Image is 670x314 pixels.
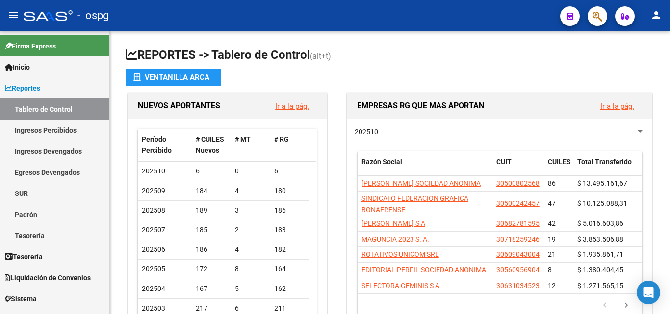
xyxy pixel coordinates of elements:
span: Período Percibido [142,135,172,154]
div: 184 [196,185,227,196]
span: 202504 [142,285,165,292]
span: $ 10.125.088,31 [577,199,627,207]
datatable-header-cell: Razón Social [358,151,492,184]
span: # CUILES Nuevos [196,135,224,154]
span: MAGUNCIA 2023 S. A. [361,235,429,243]
datatable-header-cell: Período Percibido [138,129,192,161]
span: SELECTORA GEMINIS S A [361,282,439,290]
a: Ir a la pág. [275,102,309,111]
span: $ 1.935.861,71 [577,250,623,258]
span: 202507 [142,226,165,234]
button: Ventanilla ARCA [126,69,221,86]
span: 30718259246 [496,235,540,243]
a: Ir a la pág. [600,102,634,111]
span: Liquidación de Convenios [5,272,91,283]
span: SINDICATO FEDERACION GRAFICA BONAERENSE [361,194,468,214]
span: CUILES [548,158,571,166]
datatable-header-cell: # CUILES Nuevos [192,129,231,161]
span: Razón Social [361,158,402,166]
span: # MT [235,135,251,143]
a: go to next page [617,300,636,311]
span: # RG [274,135,289,143]
div: 180 [274,185,306,196]
span: 19 [548,235,556,243]
div: 3 [235,205,266,216]
span: Inicio [5,62,30,72]
div: 6 [235,303,266,314]
div: Ventanilla ARCA [133,69,213,86]
div: 5 [235,283,266,294]
span: CUIT [496,158,512,166]
span: Reportes [5,83,40,94]
span: Sistema [5,293,37,304]
span: Firma Express [5,41,56,51]
datatable-header-cell: # MT [231,129,270,161]
div: 172 [196,264,227,275]
div: 186 [196,244,227,255]
span: 30609043004 [496,250,540,258]
span: 202508 [142,206,165,214]
span: Total Transferido [577,158,632,166]
span: $ 5.016.603,86 [577,219,623,227]
span: 30500242457 [496,199,540,207]
span: EDITORIAL PERFIL SOCIEDAD ANONIMA [361,266,486,274]
span: 30500802568 [496,179,540,187]
span: $ 1.271.565,15 [577,282,623,290]
h1: REPORTES -> Tablero de Control [126,47,654,64]
span: 202510 [142,167,165,175]
datatable-header-cell: Total Transferido [573,151,642,184]
span: 202509 [142,187,165,194]
div: 217 [196,303,227,314]
div: 2 [235,224,266,236]
div: 183 [274,224,306,236]
div: 6 [274,166,306,177]
span: (alt+t) [310,51,331,61]
a: go to previous page [595,300,614,311]
button: Ir a la pág. [593,97,642,115]
datatable-header-cell: CUIT [492,151,544,184]
span: 30631034523 [496,282,540,290]
div: 189 [196,205,227,216]
div: 0 [235,166,266,177]
div: 167 [196,283,227,294]
span: 202510 [355,128,378,136]
span: 47 [548,199,556,207]
datatable-header-cell: CUILES [544,151,573,184]
span: 202506 [142,245,165,253]
div: 211 [274,303,306,314]
button: Ir a la pág. [267,97,317,115]
mat-icon: menu [8,9,20,21]
div: 185 [196,224,227,236]
span: 12 [548,282,556,290]
div: Open Intercom Messenger [637,281,660,304]
span: [PERSON_NAME] SOCIEDAD ANONIMA [361,179,481,187]
span: $ 3.853.506,88 [577,235,623,243]
span: 86 [548,179,556,187]
span: EMPRESAS RG QUE MAS APORTAN [357,101,484,110]
datatable-header-cell: # RG [270,129,309,161]
mat-icon: person [650,9,662,21]
div: 6 [196,166,227,177]
span: 8 [548,266,552,274]
div: 182 [274,244,306,255]
span: 30560956904 [496,266,540,274]
span: 30682781595 [496,219,540,227]
div: 8 [235,264,266,275]
span: 21 [548,250,556,258]
span: 202503 [142,304,165,312]
span: NUEVOS APORTANTES [138,101,220,110]
span: ROTATIVOS UNICOM SRL [361,250,439,258]
span: $ 1.380.404,45 [577,266,623,274]
span: Tesorería [5,251,43,262]
span: [PERSON_NAME] S A [361,219,425,227]
div: 164 [274,264,306,275]
span: 42 [548,219,556,227]
span: - ospg [77,5,109,26]
span: $ 13.495.161,67 [577,179,627,187]
div: 162 [274,283,306,294]
div: 186 [274,205,306,216]
span: 202505 [142,265,165,273]
div: 4 [235,185,266,196]
div: 4 [235,244,266,255]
